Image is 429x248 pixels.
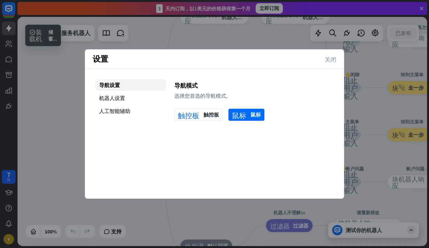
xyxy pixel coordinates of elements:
[222,14,244,20] span: 机器人响应
[2,170,16,184] a: 7 日
[392,175,426,188] i: 块_机器人_响应
[342,76,362,99] i: 阻止_用户_输入
[329,209,407,216] div: 请重新措改
[93,54,108,64] span: 设置
[270,222,290,229] i: 过滤器
[178,111,199,118] i: 触控板
[174,93,334,99] div: 选择您首选的导航模式。
[333,118,372,125] div: 主菜单
[232,111,246,118] i: 鼠标
[266,11,299,24] i: 块_机器人_响应
[95,79,167,91] div: 导航设置
[261,209,318,216] div: 机器人不理解1x
[7,178,10,182] div: 日
[303,14,325,20] span: 机器人响应
[185,11,218,24] i: 块_机器人_响应
[156,4,163,13] div: 3
[178,109,219,120] div: 触控板
[256,3,283,14] div: 立即订阅
[95,105,167,117] div: 人工智能辅助
[48,29,57,42] span: 储蓄...
[325,56,336,62] i: 关闭
[346,227,404,233] div: 测试你的机器人
[95,92,167,104] div: 机器人设置
[392,84,405,91] i: 块_goto
[392,131,405,138] i: 块_goto
[154,4,250,13] div: 天内 订阅 ，以1美元的价格获得第一个月
[29,29,46,42] i: 装载机
[4,234,14,244] div: Y
[338,219,372,232] i: 块_机器人_响应
[228,109,264,121] button: 鼠标鼠标
[389,27,417,39] button: 已发布
[43,226,59,237] div: 100%
[333,71,372,78] div: 👋闲聊
[232,109,261,120] div: 鼠标
[50,25,90,41] div: 客户服务机器人
[408,84,424,91] span: 走一步
[293,222,308,229] span: 过滤器
[111,226,122,237] span: 支持
[408,131,424,138] span: 走一步
[174,109,223,121] button: 触控板触控板
[333,166,372,172] div: 🔑帐户问题
[7,172,10,178] div: 7
[342,170,362,193] i: 阻止_用户_输入
[174,82,334,89] div: 导航模式
[342,123,362,146] i: 阻止_用户_输入
[5,3,25,22] button: 打开LiveChat聊天小部件
[333,24,372,31] div: 联系我们
[392,34,426,47] i: 块_机器人_响应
